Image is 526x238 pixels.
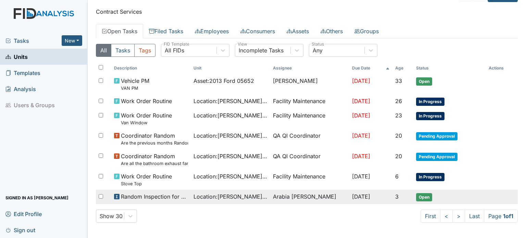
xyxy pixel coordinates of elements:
[395,112,402,119] span: 23
[121,160,188,167] small: Are all the bathroom exhaust fan covers clean and dust free?
[5,84,36,94] span: Analysis
[193,192,267,201] span: Location : [PERSON_NAME] House
[193,172,267,180] span: Location : [PERSON_NAME] House
[189,24,235,38] a: Employees
[503,213,513,220] strong: 1 of 1
[96,44,155,57] div: Type filter
[395,173,399,180] span: 6
[99,65,103,70] input: Toggle All Rows Selected
[352,112,370,119] span: [DATE]
[121,172,172,187] span: Work Order Routine Stove Top
[395,193,399,200] span: 3
[270,190,350,204] td: Arabia [PERSON_NAME]
[121,97,172,105] span: Work Order Routine
[281,24,315,38] a: Assets
[416,132,458,140] span: Pending Approval
[315,24,349,38] a: Others
[96,44,111,57] button: All
[121,77,149,91] span: Vehicle PM VAN PM
[121,111,172,126] span: Work Order Routine Van Window
[395,77,402,84] span: 33
[416,173,444,181] span: In Progress
[421,210,440,223] a: First
[465,210,484,223] a: Last
[100,212,123,220] div: Show 30
[352,132,370,139] span: [DATE]
[352,98,370,104] span: [DATE]
[5,37,62,45] a: Tasks
[121,85,149,91] small: VAN PM
[143,24,189,38] a: Filed Tasks
[193,97,267,105] span: Location : [PERSON_NAME] House
[121,152,188,167] span: Coordinator Random Are all the bathroom exhaust fan covers clean and dust free?
[111,44,135,57] button: Tasks
[5,192,68,203] span: Signed in as [PERSON_NAME]
[96,44,518,223] div: Open Tasks
[416,77,432,86] span: Open
[5,51,28,62] span: Units
[416,112,444,120] span: In Progress
[121,180,172,187] small: Stove Top
[416,98,444,106] span: In Progress
[352,77,370,84] span: [DATE]
[352,193,370,200] span: [DATE]
[235,24,281,38] a: Consumers
[165,46,184,54] div: All FIDs
[352,153,370,160] span: [DATE]
[270,109,350,129] td: Facility Maintenance
[134,44,155,57] button: Tags
[313,46,323,54] div: Any
[270,170,350,190] td: Facility Maintenance
[395,153,402,160] span: 20
[111,62,191,74] th: Toggle SortBy
[484,210,518,223] span: Page
[96,8,518,16] p: Contract Services
[193,152,267,160] span: Location : [PERSON_NAME] House
[416,153,458,161] span: Pending Approval
[96,24,143,38] a: Open Tasks
[416,193,432,201] span: Open
[121,120,172,126] small: Van Window
[270,74,350,94] td: [PERSON_NAME]
[5,67,40,78] span: Templates
[452,210,465,223] a: >
[239,46,284,54] div: Incomplete Tasks
[349,24,385,38] a: Groups
[392,62,414,74] th: Toggle SortBy
[440,210,453,223] a: <
[352,173,370,180] span: [DATE]
[121,140,188,146] small: Are the previous months Random Inspections completed?
[5,209,42,219] span: Edit Profile
[349,62,392,74] th: Toggle SortBy
[193,111,267,120] span: Location : [PERSON_NAME] House
[421,210,518,223] nav: task-pagination
[270,149,350,170] td: QA QI Coordinator
[121,192,188,201] span: Random Inspection for Afternoon
[191,62,270,74] th: Toggle SortBy
[62,35,82,46] button: New
[413,62,486,74] th: Toggle SortBy
[5,225,35,235] span: Sign out
[395,98,402,104] span: 26
[193,77,254,85] span: Asset : 2013 Ford 05652
[193,131,267,140] span: Location : [PERSON_NAME] House
[270,62,350,74] th: Assignee
[121,131,188,146] span: Coordinator Random Are the previous months Random Inspections completed?
[270,94,350,109] td: Facility Maintenance
[270,129,350,149] td: QA QI Coordinator
[486,62,518,74] th: Actions
[395,132,402,139] span: 20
